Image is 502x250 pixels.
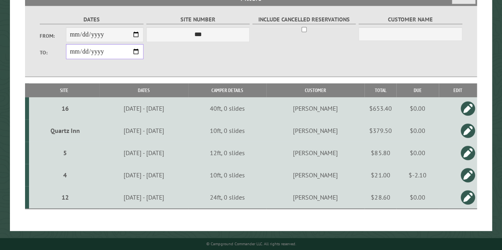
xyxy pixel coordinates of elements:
th: Customer [266,83,364,97]
td: $653.40 [364,97,396,119]
div: [DATE] - [DATE] [101,149,187,157]
div: [DATE] - [DATE] [101,127,187,135]
td: $0.00 [396,142,438,164]
td: $-2.10 [396,164,438,186]
td: $0.00 [396,119,438,142]
label: Customer Name [359,15,462,24]
td: [PERSON_NAME] [266,119,364,142]
div: Quartz Inn [32,127,98,135]
td: 12ft, 0 slides [188,142,266,164]
div: [DATE] - [DATE] [101,193,187,201]
label: To: [40,49,66,56]
div: 5 [32,149,98,157]
label: Dates [40,15,143,24]
td: 10ft, 0 slides [188,164,266,186]
div: [DATE] - [DATE] [101,104,187,112]
div: 16 [32,104,98,112]
td: $379.50 [364,119,396,142]
td: $28.60 [364,186,396,209]
td: $85.80 [364,142,396,164]
td: [PERSON_NAME] [266,97,364,119]
td: 10ft, 0 slides [188,119,266,142]
th: Edit [439,83,477,97]
td: 24ft, 0 slides [188,186,266,209]
div: [DATE] - [DATE] [101,171,187,179]
td: $0.00 [396,97,438,119]
td: $0.00 [396,186,438,209]
td: 40ft, 0 slides [188,97,266,119]
small: © Campground Commander LLC. All rights reserved. [206,241,296,246]
th: Total [364,83,396,97]
div: 12 [32,193,98,201]
label: From: [40,32,66,40]
th: Camper Details [188,83,266,97]
td: [PERSON_NAME] [266,142,364,164]
label: Site Number [146,15,250,24]
td: [PERSON_NAME] [266,164,364,186]
div: 4 [32,171,98,179]
td: [PERSON_NAME] [266,186,364,209]
th: Due [396,83,438,97]
label: Include Cancelled Reservations [252,15,356,24]
th: Dates [99,83,189,97]
td: $21.00 [364,164,396,186]
th: Site [29,83,99,97]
